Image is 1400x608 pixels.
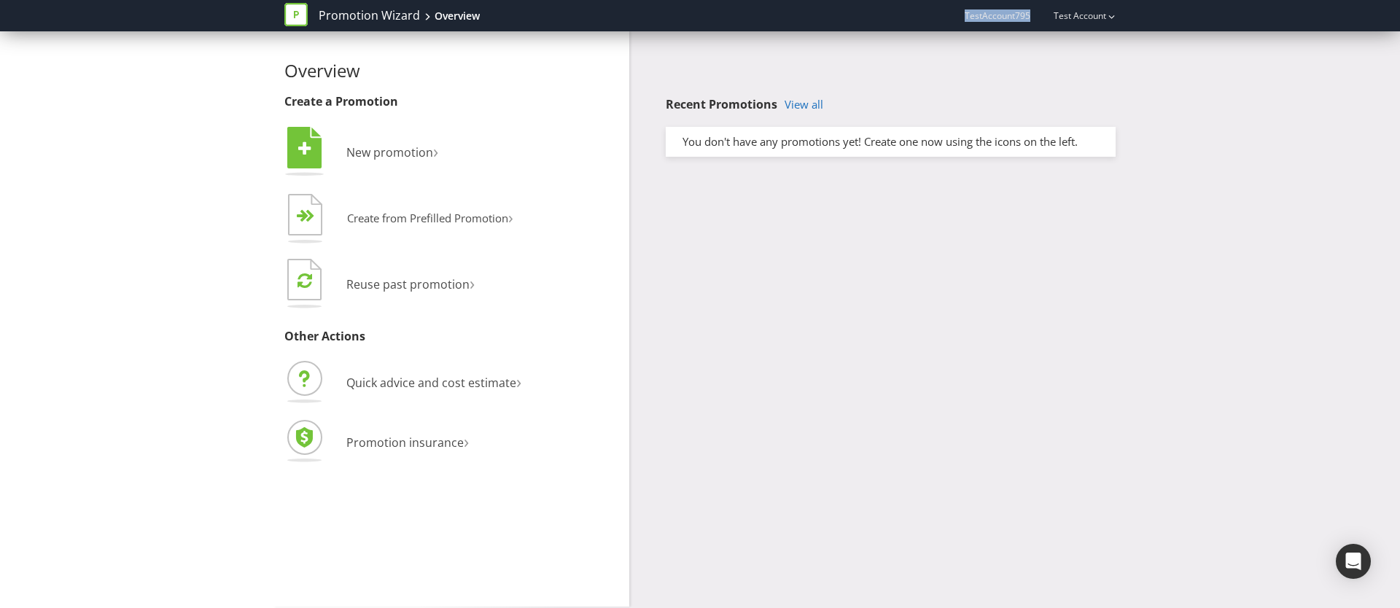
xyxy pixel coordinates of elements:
[346,375,516,391] span: Quick advice and cost estimate
[1336,544,1371,579] div: Open Intercom Messenger
[785,98,823,111] a: View all
[284,434,469,451] a: Promotion insurance›
[306,209,315,223] tspan: 
[464,429,469,453] span: ›
[1039,9,1106,22] a: Test Account
[319,7,420,24] a: Promotion Wizard
[508,206,513,228] span: ›
[284,61,618,80] h2: Overview
[433,139,438,163] span: ›
[672,134,1110,149] div: You don't have any promotions yet! Create one now using the icons on the left.
[297,272,312,289] tspan: 
[284,190,514,249] button: Create from Prefilled Promotion›
[666,96,777,112] span: Recent Promotions
[516,369,521,393] span: ›
[346,434,464,451] span: Promotion insurance
[284,375,521,391] a: Quick advice and cost estimate›
[470,270,475,295] span: ›
[298,141,311,157] tspan: 
[435,9,480,23] div: Overview
[284,330,618,343] h3: Other Actions
[347,211,508,225] span: Create from Prefilled Promotion
[346,276,470,292] span: Reuse past promotion
[965,9,1030,22] span: TestAccount795
[284,96,618,109] h3: Create a Promotion
[346,144,433,160] span: New promotion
